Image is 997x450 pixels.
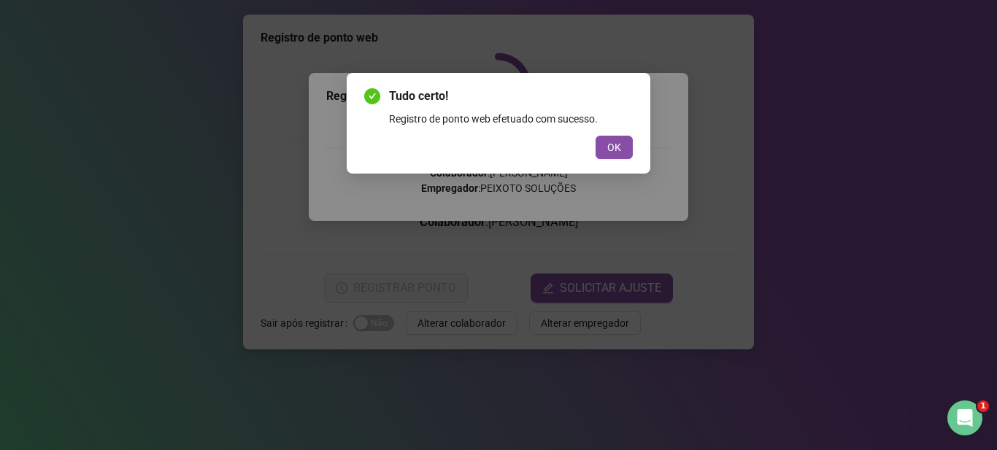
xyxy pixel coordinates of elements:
iframe: Intercom live chat [947,400,982,435]
span: Tudo certo! [389,88,633,105]
span: 1 [977,400,989,412]
span: OK [607,139,621,155]
div: Registro de ponto web efetuado com sucesso. [389,111,633,127]
button: OK [596,136,633,159]
span: check-circle [364,88,380,104]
